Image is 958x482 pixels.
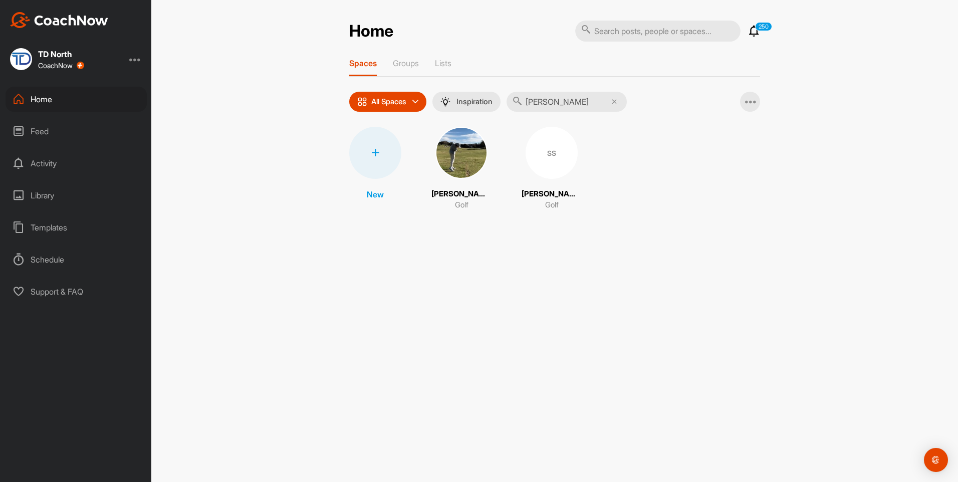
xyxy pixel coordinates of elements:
a: [PERSON_NAME]Golf [431,127,492,211]
div: Support & FAQ [6,279,147,304]
img: square_37238e9a19b385905dac4e7f45875f41.jpg [435,127,488,179]
input: Search posts, people or spaces... [575,21,741,42]
div: TD North [38,50,84,58]
div: CoachNow [38,62,84,70]
p: Golf [455,199,468,211]
img: icon [357,97,367,107]
p: [PERSON_NAME] [431,188,492,200]
div: Library [6,183,147,208]
p: [PERSON_NAME] [522,188,582,200]
p: Spaces [349,58,377,68]
img: menuIcon [440,97,450,107]
p: Golf [545,199,559,211]
p: Lists [435,58,451,68]
p: Groups [393,58,419,68]
div: Activity [6,151,147,176]
div: Feed [6,119,147,144]
div: Templates [6,215,147,240]
p: Inspiration [456,98,493,106]
p: All Spaces [371,98,406,106]
img: CoachNow [10,12,108,28]
h2: Home [349,22,393,41]
div: Schedule [6,247,147,272]
div: Open Intercom Messenger [924,448,948,472]
a: SS[PERSON_NAME]Golf [522,127,582,211]
div: Home [6,87,147,112]
div: SS [526,127,578,179]
img: square_a2c626d8416b12200a2ebc46ed2e55fa.jpg [10,48,32,70]
input: Search... [507,92,627,112]
p: 250 [755,22,772,31]
p: New [367,188,384,200]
